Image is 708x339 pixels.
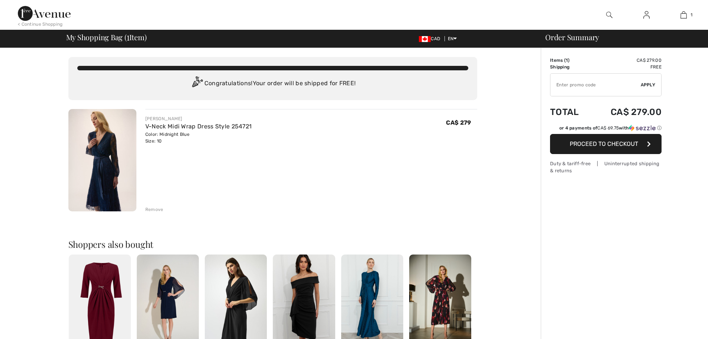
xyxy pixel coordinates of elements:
[629,125,656,131] img: Sezzle
[590,64,662,70] td: Free
[643,10,650,19] img: My Info
[665,10,702,19] a: 1
[145,115,252,122] div: [PERSON_NAME]
[570,140,638,147] span: Proceed to Checkout
[566,58,568,63] span: 1
[127,32,129,41] span: 1
[550,134,662,154] button: Proceed to Checkout
[550,64,590,70] td: Shipping
[446,119,471,126] span: CA$ 279
[145,131,252,144] div: Color: Midnight Blue Size: 10
[637,10,656,20] a: Sign In
[419,36,443,41] span: CAD
[145,206,164,213] div: Remove
[597,125,619,131] span: CA$ 69.75
[550,99,590,125] td: Total
[145,123,252,130] a: V-Neck Midi Wrap Dress Style 254721
[590,57,662,64] td: CA$ 279.00
[18,6,71,21] img: 1ère Avenue
[691,12,692,18] span: 1
[559,125,662,131] div: or 4 payments of with
[536,33,704,41] div: Order Summary
[680,10,687,19] img: My Bag
[18,21,63,28] div: < Continue Shopping
[606,10,612,19] img: search the website
[550,125,662,134] div: or 4 payments ofCA$ 69.75withSezzle Click to learn more about Sezzle
[77,76,468,91] div: Congratulations! Your order will be shipped for FREE!
[68,109,136,211] img: V-Neck Midi Wrap Dress Style 254721
[590,99,662,125] td: CA$ 279.00
[550,74,641,96] input: Promo code
[68,240,477,249] h2: Shoppers also bought
[641,81,656,88] span: Apply
[448,36,457,41] span: EN
[190,76,204,91] img: Congratulation2.svg
[66,33,147,41] span: My Shopping Bag ( Item)
[550,160,662,174] div: Duty & tariff-free | Uninterrupted shipping & returns
[550,57,590,64] td: Items ( )
[419,36,431,42] img: Canadian Dollar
